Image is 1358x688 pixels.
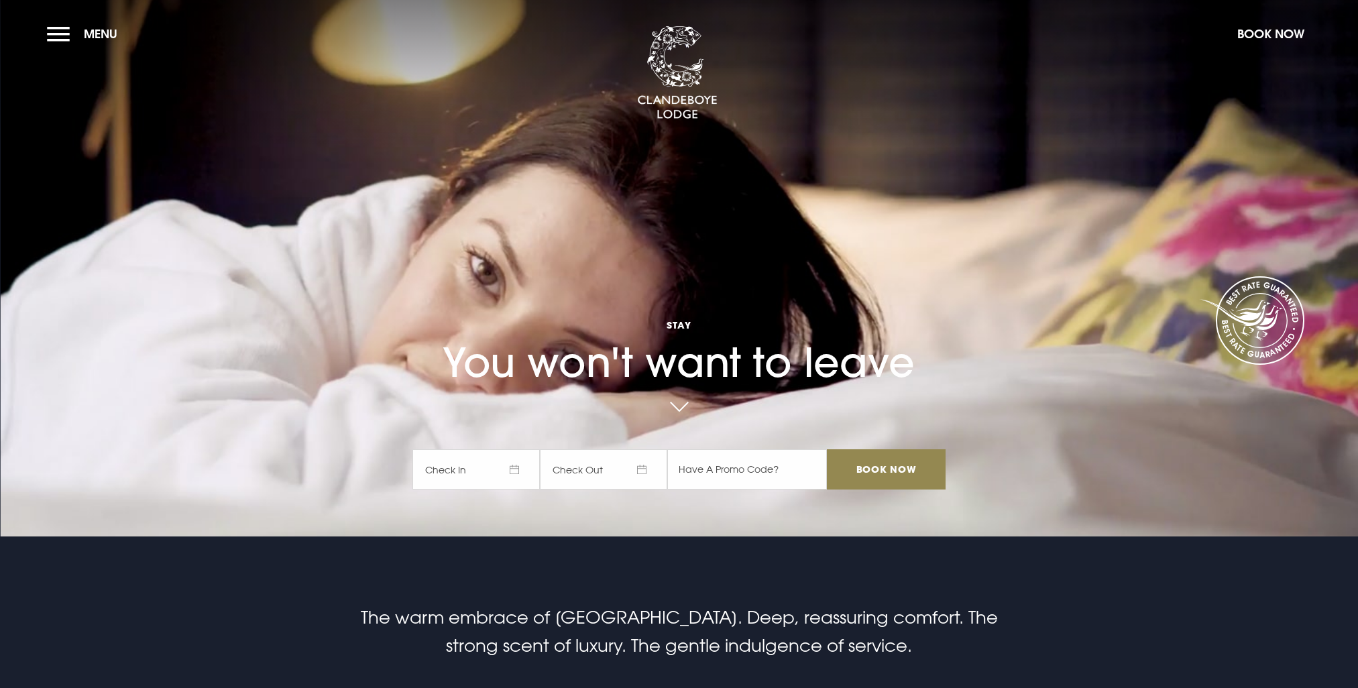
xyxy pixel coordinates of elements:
input: Book Now [827,449,945,490]
span: The warm embrace of [GEOGRAPHIC_DATA]. Deep, reassuring comfort. The strong scent of luxury. The ... [361,607,998,656]
span: Menu [84,26,117,42]
button: Menu [47,19,124,48]
span: Check In [412,449,540,490]
input: Have A Promo Code? [667,449,827,490]
span: Check Out [540,449,667,490]
img: Clandeboye Lodge [637,26,718,120]
h1: You won't want to leave [412,275,945,386]
span: Stay [412,319,945,331]
button: Book Now [1231,19,1311,48]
